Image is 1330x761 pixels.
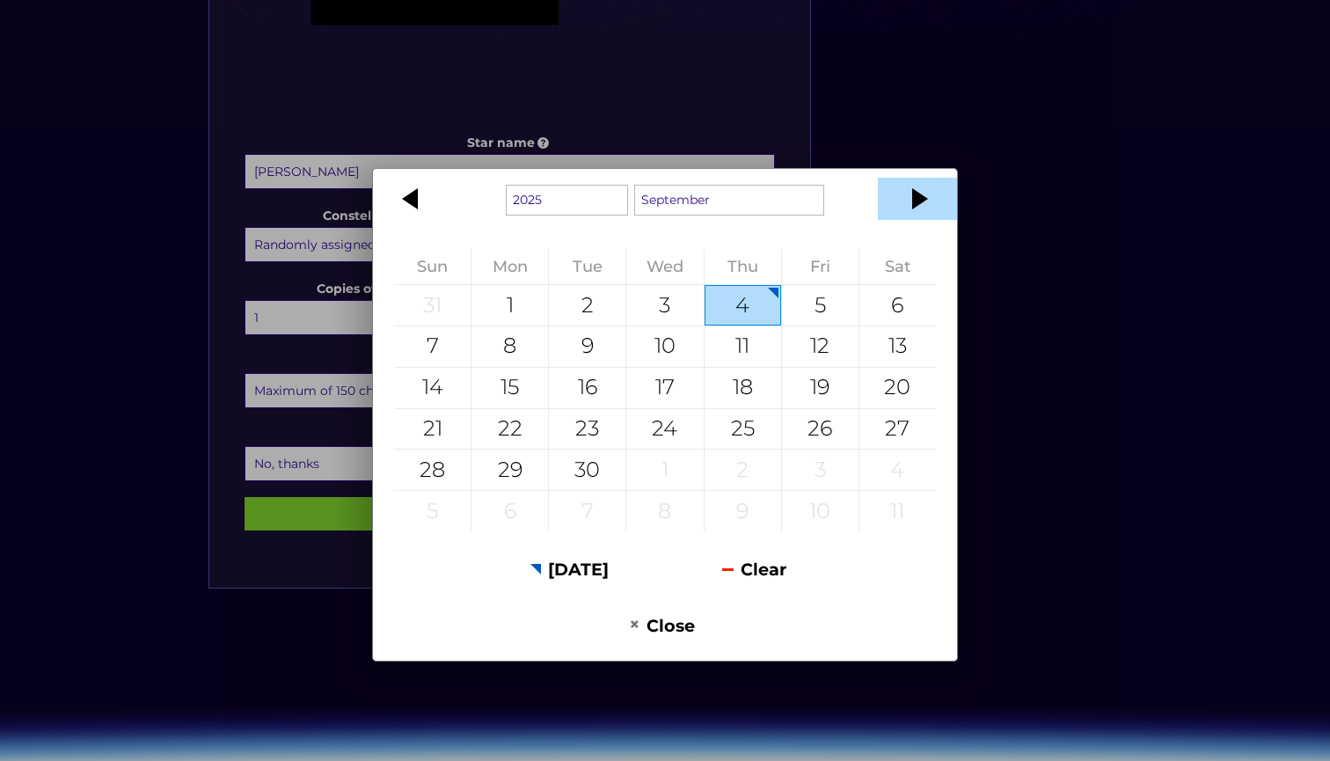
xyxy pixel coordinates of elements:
div: 8 September 2025 [471,326,548,367]
div: 11 October 2025 [859,491,936,531]
th: Monday [471,249,549,285]
div: 7 September 2025 [394,326,471,367]
button: [DATE] [480,547,659,590]
div: 10 September 2025 [626,326,703,367]
th: Wednesday [626,249,704,285]
th: Thursday [704,249,781,285]
div: 11 September 2025 [705,326,781,367]
div: 17 September 2025 [626,368,703,408]
div: 8 October 2025 [626,491,703,531]
div: 12 September 2025 [782,326,859,367]
div: 13 September 2025 [859,326,936,367]
div: 14 September 2025 [394,368,471,408]
th: Saturday [859,249,936,285]
div: 7 October 2025 [549,491,625,531]
th: Tuesday [549,249,626,285]
div: 26 September 2025 [782,409,859,450]
div: 25 September 2025 [705,409,781,450]
div: 29 September 2025 [471,450,548,490]
div: 16 September 2025 [549,368,625,408]
div: 15 September 2025 [471,368,548,408]
div: 24 September 2025 [626,409,703,450]
div: 18 September 2025 [705,368,781,408]
select: Select a year [506,185,628,216]
div: 31 August 2025 [394,285,471,326]
button: Close [573,604,751,647]
div: 9 September 2025 [549,326,625,367]
div: 4 October 2025 [859,450,936,490]
div: 23 September 2025 [549,409,625,450]
th: Sunday [394,249,471,285]
div: 9 October 2025 [705,491,781,531]
div: 5 September 2025 [782,285,859,326]
th: Friday [781,249,859,285]
div: 4 September 2025 [705,285,781,326]
div: 5 October 2025 [394,491,471,531]
div: 3 September 2025 [626,285,703,326]
div: 10 October 2025 [782,491,859,531]
div: 6 October 2025 [471,491,548,531]
div: 21 September 2025 [394,409,471,450]
div: 6 September 2025 [859,285,936,326]
div: 1 October 2025 [626,450,703,490]
div: 30 September 2025 [549,450,625,490]
div: 19 September 2025 [782,368,859,408]
button: Clear [665,547,844,590]
div: 1 September 2025 [471,285,548,326]
div: 2 October 2025 [705,450,781,490]
div: 20 September 2025 [859,368,936,408]
div: 27 September 2025 [859,409,936,450]
div: 3 October 2025 [782,450,859,490]
div: 28 September 2025 [394,450,471,490]
div: 22 September 2025 [471,409,548,450]
select: Select a month [634,185,824,216]
div: 2 September 2025 [549,285,625,326]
